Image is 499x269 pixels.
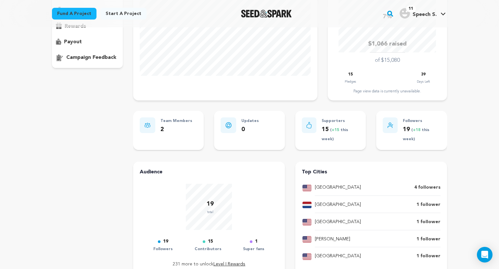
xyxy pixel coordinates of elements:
p: of $15,080 [375,57,400,64]
div: Open Intercom Messenger [477,247,493,262]
a: Level I Rewards [213,262,245,266]
p: Days Left [417,78,430,85]
span: ( this week) [403,128,429,141]
div: Page view data is currently unavailable. [334,89,441,94]
p: Pledges [345,78,356,85]
p: 1 follower [416,201,441,209]
p: total [207,209,214,215]
p: 1 follower [416,252,441,260]
p: 231 more to unlock [140,261,278,268]
p: 15 [208,238,213,246]
p: [GEOGRAPHIC_DATA] [315,201,361,209]
p: [PERSON_NAME] [315,235,350,243]
span: +18 [413,128,422,132]
p: Team Members [160,117,192,125]
p: [GEOGRAPHIC_DATA] [315,184,361,192]
span: Speech S. [413,12,437,17]
p: [GEOGRAPHIC_DATA] [315,252,361,260]
p: 2 [160,125,192,134]
p: 1 [255,238,258,246]
div: Speech S.'s Profile [400,8,437,19]
a: Start a project [100,8,147,20]
p: Supporters [322,117,359,125]
h4: Top Cities [302,168,441,176]
p: Updates [241,117,259,125]
p: Contributors [195,246,222,253]
h4: Audience [140,168,278,176]
p: [GEOGRAPHIC_DATA] [315,218,361,226]
img: user.png [400,8,410,19]
p: Followers [153,246,173,253]
p: campaign feedback [66,54,116,61]
a: Fund a project [52,8,96,20]
p: 0 [241,125,259,134]
p: 19 [403,125,441,144]
span: Speech S.'s Profile [398,7,447,20]
p: 15 [322,125,359,144]
button: campaign feedback [52,52,123,63]
p: Super fans [243,246,264,253]
p: 39 [421,71,426,78]
p: 1 follower [416,218,441,226]
img: Seed&Spark Logo Dark Mode [241,10,292,18]
span: 11 [406,6,416,12]
a: Seed&Spark Homepage [241,10,292,18]
p: 19 [163,238,168,246]
p: 4 followers [414,184,441,192]
p: 1 follower [416,235,441,243]
span: +15 [332,128,340,132]
p: 19 [207,199,214,209]
span: ( this week) [322,128,348,141]
button: payout [52,37,123,47]
p: Followers [403,117,441,125]
p: 15 [348,71,353,78]
a: Speech S.'s Profile [398,7,447,19]
p: payout [64,38,82,46]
